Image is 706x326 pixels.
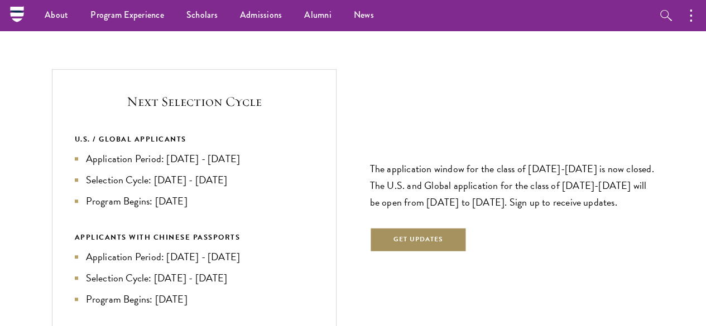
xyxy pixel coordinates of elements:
[75,151,314,167] li: Application Period: [DATE] - [DATE]
[75,249,314,265] li: Application Period: [DATE] - [DATE]
[75,172,314,188] li: Selection Cycle: [DATE] - [DATE]
[370,160,655,211] p: The application window for the class of [DATE]-[DATE] is now closed. The U.S. and Global applicat...
[75,193,314,209] li: Program Begins: [DATE]
[75,291,314,307] li: Program Begins: [DATE]
[75,231,314,244] div: APPLICANTS WITH CHINESE PASSPORTS
[370,227,467,252] button: Get Updates
[75,270,314,286] li: Selection Cycle: [DATE] - [DATE]
[75,92,314,111] h5: Next Selection Cycle
[75,133,314,145] div: U.S. / GLOBAL APPLICANTS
